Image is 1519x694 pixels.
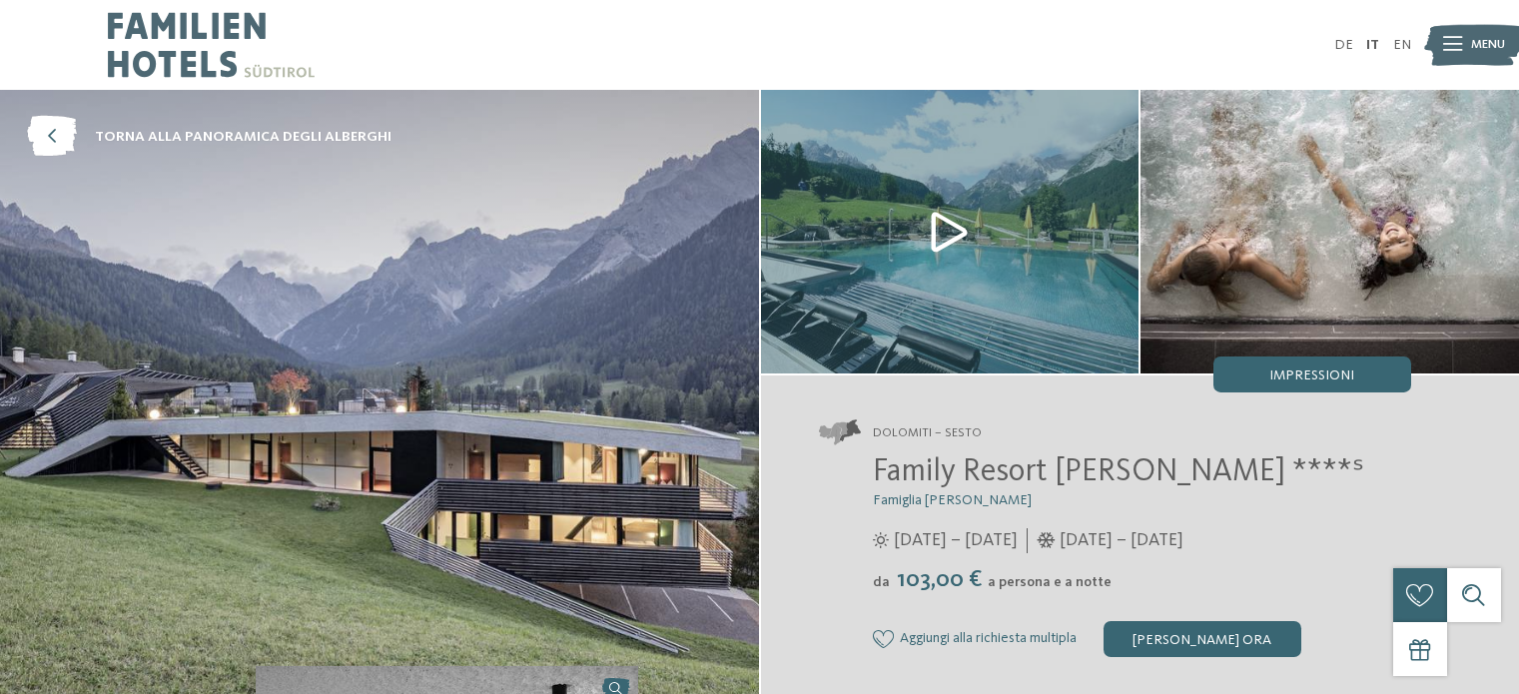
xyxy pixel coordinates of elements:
i: Orari d'apertura estate [873,532,889,548]
span: Famiglia [PERSON_NAME] [873,493,1032,507]
span: Menu [1471,36,1505,54]
img: Il nostro family hotel a Sesto, il vostro rifugio sulle Dolomiti. [1140,90,1519,373]
span: Family Resort [PERSON_NAME] ****ˢ [873,456,1364,488]
a: torna alla panoramica degli alberghi [27,117,391,158]
a: EN [1393,38,1411,52]
span: torna alla panoramica degli alberghi [95,127,391,147]
span: [DATE] – [DATE] [894,528,1018,553]
span: Dolomiti – Sesto [873,424,982,442]
a: IT [1366,38,1379,52]
i: Orari d'apertura inverno [1037,532,1056,548]
span: da [873,575,890,589]
span: Aggiungi alla richiesta multipla [900,631,1077,647]
span: a persona e a notte [988,575,1112,589]
span: Impressioni [1269,368,1354,382]
span: 103,00 € [892,568,986,592]
div: [PERSON_NAME] ora [1104,621,1301,657]
a: DE [1334,38,1353,52]
img: Il nostro family hotel a Sesto, il vostro rifugio sulle Dolomiti. [761,90,1139,373]
span: [DATE] – [DATE] [1060,528,1183,553]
